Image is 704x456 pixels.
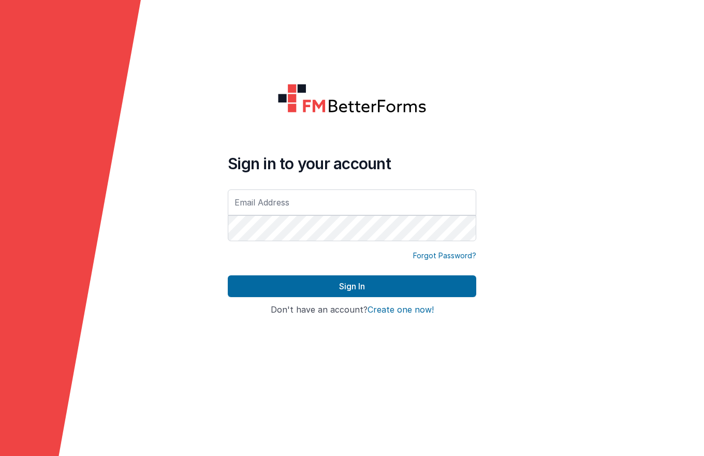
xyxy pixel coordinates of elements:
[228,189,476,215] input: Email Address
[413,251,476,261] a: Forgot Password?
[228,275,476,297] button: Sign In
[228,305,476,315] h4: Don't have an account?
[228,154,476,173] h4: Sign in to your account
[368,305,434,315] button: Create one now!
